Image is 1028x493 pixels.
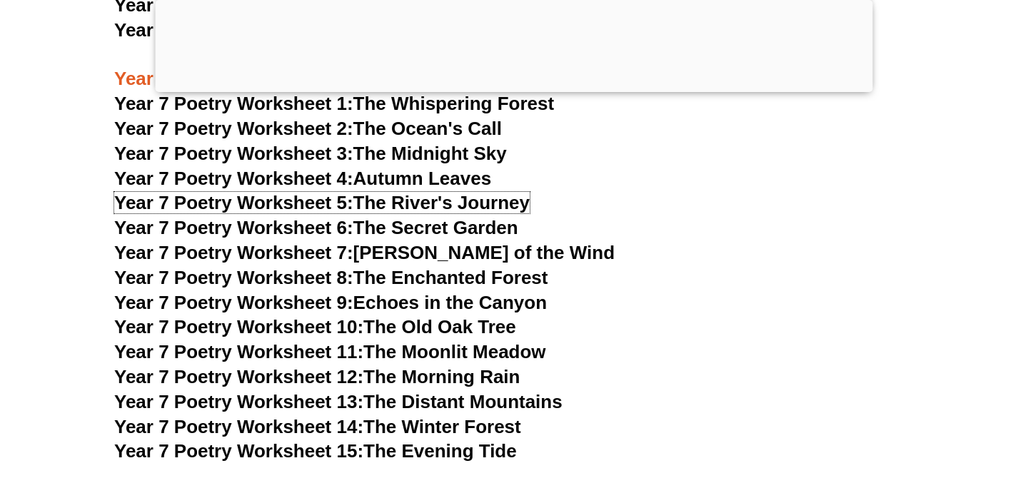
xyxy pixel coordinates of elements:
[114,217,353,238] span: Year 7 Poetry Worksheet 6:
[114,440,517,462] a: Year 7 Poetry Worksheet 15:The Evening Tide
[114,440,363,462] span: Year 7 Poetry Worksheet 15:
[114,267,353,288] span: Year 7 Poetry Worksheet 8:
[114,366,520,387] a: Year 7 Poetry Worksheet 12:The Morning Rain
[114,292,353,313] span: Year 7 Poetry Worksheet 9:
[114,242,353,263] span: Year 7 Poetry Worksheet 7:
[114,93,554,114] a: Year 7 Poetry Worksheet 1:The Whispering Forest
[114,192,353,213] span: Year 7 Poetry Worksheet 5:
[114,19,301,41] span: Year 6 Worksheet 25:
[114,391,563,412] a: Year 7 Poetry Worksheet 13:The Distant Mountains
[114,118,353,139] span: Year 7 Poetry Worksheet 2:
[114,316,363,337] span: Year 7 Poetry Worksheet 10:
[114,341,546,362] a: Year 7 Poetry Worksheet 11:The Moonlit Meadow
[783,332,1028,493] iframe: Chat Widget
[114,118,502,139] a: Year 7 Poetry Worksheet 2:The Ocean's Call
[114,19,680,41] a: Year 6 Worksheet 25:Using Direct and Indirect Quotes in Writing
[114,391,363,412] span: Year 7 Poetry Worksheet 13:
[114,44,914,92] h3: Year 7 English Worksheets
[114,341,363,362] span: Year 7 Poetry Worksheet 11:
[114,143,353,164] span: Year 7 Poetry Worksheet 3:
[114,242,615,263] a: Year 7 Poetry Worksheet 7:[PERSON_NAME] of the Wind
[114,416,363,437] span: Year 7 Poetry Worksheet 14:
[114,267,548,288] a: Year 7 Poetry Worksheet 8:The Enchanted Forest
[114,93,353,114] span: Year 7 Poetry Worksheet 1:
[114,416,521,437] a: Year 7 Poetry Worksheet 14:The Winter Forest
[114,366,363,387] span: Year 7 Poetry Worksheet 12:
[114,316,516,337] a: Year 7 Poetry Worksheet 10:The Old Oak Tree
[114,168,353,189] span: Year 7 Poetry Worksheet 4:
[114,217,518,238] a: Year 7 Poetry Worksheet 6:The Secret Garden
[114,192,530,213] a: Year 7 Poetry Worksheet 5:The River's Journey
[114,143,507,164] a: Year 7 Poetry Worksheet 3:The Midnight Sky
[114,168,491,189] a: Year 7 Poetry Worksheet 4:Autumn Leaves
[114,292,547,313] a: Year 7 Poetry Worksheet 9:Echoes in the Canyon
